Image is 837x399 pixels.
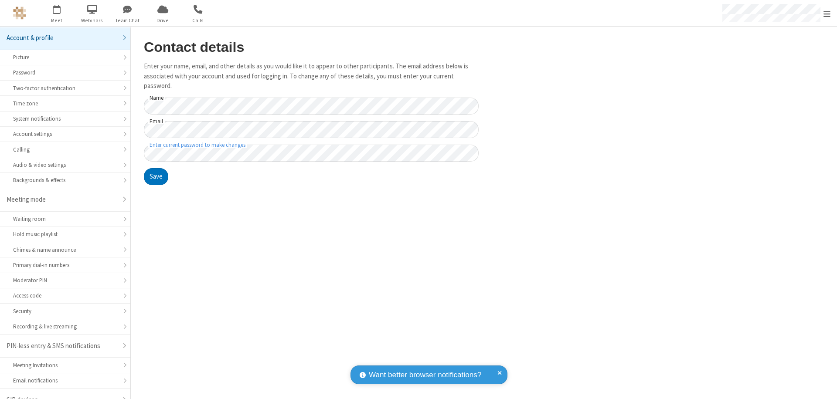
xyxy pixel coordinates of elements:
div: PIN-less entry & SMS notifications [7,341,117,351]
div: Time zone [13,99,117,108]
div: Waiting room [13,215,117,223]
div: Password [13,68,117,77]
div: Audio & video settings [13,161,117,169]
div: Moderator PIN [13,276,117,284]
p: Enter your name, email, and other details as you would like it to appear to other participants. T... [144,61,479,91]
input: Name [144,98,479,115]
div: Two-factor authentication [13,84,117,92]
div: Recording & live streaming [13,322,117,331]
div: Calling [13,145,117,154]
button: Save [144,168,168,186]
div: Meeting mode [7,195,117,205]
div: Access code [13,291,117,300]
div: Meeting Invitations [13,361,117,369]
div: Picture [13,53,117,61]
span: Webinars [76,17,109,24]
div: Primary dial-in numbers [13,261,117,269]
span: Team Chat [111,17,144,24]
div: Hold music playlist [13,230,117,238]
span: Meet [41,17,73,24]
span: Drive [146,17,179,24]
div: Backgrounds & effects [13,176,117,184]
div: Email notifications [13,376,117,385]
span: Calls [182,17,214,24]
div: Chimes & name announce [13,246,117,254]
span: Want better browser notifications? [369,369,481,381]
h2: Contact details [144,40,479,55]
div: System notifications [13,115,117,123]
div: Security [13,307,117,315]
input: Enter current password to make changes [144,145,479,162]
img: QA Selenium DO NOT DELETE OR CHANGE [13,7,26,20]
div: Account settings [13,130,117,138]
div: Account & profile [7,33,117,43]
input: Email [144,121,479,138]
